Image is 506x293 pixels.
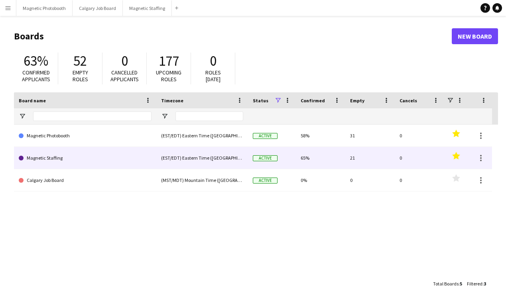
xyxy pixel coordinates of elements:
[19,98,46,104] span: Board name
[73,69,88,83] span: Empty roles
[296,169,345,191] div: 0%
[156,125,248,146] div: (EST/EDT) Eastern Time ([GEOGRAPHIC_DATA] & [GEOGRAPHIC_DATA])
[395,147,444,169] div: 0
[123,0,172,16] button: Magnetic Staffing
[156,147,248,169] div: (EST/EDT) Eastern Time ([GEOGRAPHIC_DATA] & [GEOGRAPHIC_DATA])
[19,113,26,120] button: Open Filter Menu
[73,52,87,70] span: 52
[460,281,462,287] span: 5
[73,0,123,16] button: Calgary Job Board
[19,169,152,191] a: Calgary Job Board
[253,133,278,139] span: Active
[161,98,183,104] span: Timezone
[433,281,459,287] span: Total Boards
[484,281,486,287] span: 3
[467,276,486,291] div: :
[350,98,364,104] span: Empty
[33,111,152,121] input: Board name Filter Input
[395,169,444,191] div: 0
[110,69,139,83] span: Cancelled applicants
[22,69,50,83] span: Confirmed applicants
[452,28,498,44] a: New Board
[156,169,248,191] div: (MST/MDT) Mountain Time ([GEOGRAPHIC_DATA] & [GEOGRAPHIC_DATA])
[14,30,452,42] h1: Boards
[433,276,462,291] div: :
[19,125,152,147] a: Magnetic Photobooth
[19,147,152,169] a: Magnetic Staffing
[210,52,217,70] span: 0
[156,69,181,83] span: Upcoming roles
[16,0,73,16] button: Magnetic Photobooth
[296,147,345,169] div: 65%
[159,52,179,70] span: 177
[345,169,395,191] div: 0
[175,111,243,121] input: Timezone Filter Input
[467,281,482,287] span: Filtered
[345,125,395,146] div: 31
[345,147,395,169] div: 21
[205,69,221,83] span: Roles [DATE]
[253,178,278,184] span: Active
[301,98,325,104] span: Confirmed
[253,155,278,161] span: Active
[253,98,268,104] span: Status
[296,125,345,146] div: 58%
[395,125,444,146] div: 0
[400,98,417,104] span: Cancels
[161,113,168,120] button: Open Filter Menu
[24,52,48,70] span: 63%
[121,52,128,70] span: 0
